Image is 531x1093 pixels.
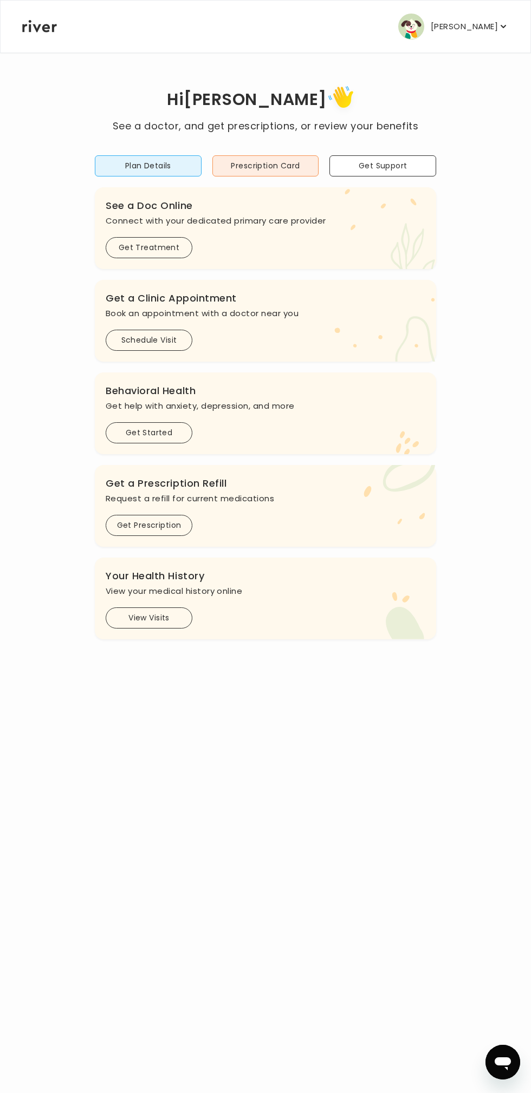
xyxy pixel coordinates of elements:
p: Request a refill for current medications [106,491,425,506]
p: Book an appointment with a doctor near you [106,306,425,321]
button: Prescription Card [212,155,319,176]
button: Get Started [106,422,192,443]
button: Plan Details [95,155,202,176]
button: View Visits [106,607,192,629]
h3: Behavioral Health [106,383,425,398]
button: Get Treatment [106,237,192,258]
p: Get help with anxiety, depression, and more [106,398,425,414]
button: user avatar[PERSON_NAME] [398,14,509,40]
h3: Get a Prescription Refill [106,476,425,491]
h1: Hi [PERSON_NAME] [113,82,418,119]
p: Connect with your dedicated primary care provider [106,213,425,228]
button: Get Support [329,155,436,176]
button: Schedule Visit [106,330,192,351]
img: user avatar [398,14,424,40]
button: Get Prescription [106,515,192,536]
h3: See a Doc Online [106,198,425,213]
h3: Your Health History [106,568,425,584]
p: [PERSON_NAME] [431,19,498,34]
p: See a doctor, and get prescriptions, or review your benefits [113,119,418,134]
iframe: Button to launch messaging window [485,1045,520,1079]
h3: Get a Clinic Appointment [106,291,425,306]
p: View your medical history online [106,584,425,599]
